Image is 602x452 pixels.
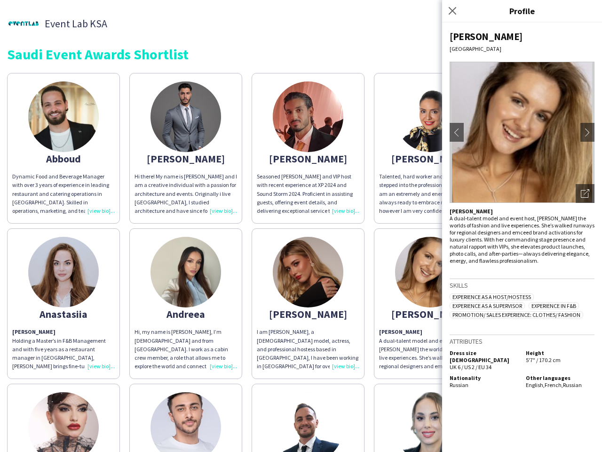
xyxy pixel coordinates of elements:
div: Talented, hard worker and multifaceted, I stepped into the professional world at 16. I am an extr... [379,172,482,215]
span: Russian [450,381,468,388]
span: Experience as a Host/Hostess [450,293,534,300]
h5: Dress size [DEMOGRAPHIC_DATA] [450,349,518,363]
span: Promotion/ Sales Experience: Clothes/ Fashion [450,311,583,318]
span: Russian [563,381,582,388]
img: thumb-85986b4a-8f50-466f-a43c-0380fde86aba.jpg [7,7,40,40]
h3: Skills [450,281,594,290]
div: Abboud [12,154,115,163]
div: Hi, my name is [PERSON_NAME], I’m [DEMOGRAPHIC_DATA] and from [GEOGRAPHIC_DATA]. I work as a cabi... [135,328,237,371]
h3: Attributes [450,337,594,346]
div: [PERSON_NAME] [379,154,482,163]
span: 5'7" / 170.2 cm [526,356,561,363]
img: thumb-65d4e661d93f9.jpg [395,81,466,152]
div: [PERSON_NAME] [257,310,359,318]
p: Holding a Master’s in F&B Management and with five years as a restaurant manager in [GEOGRAPHIC_D... [12,328,115,371]
img: thumb-68b5ad1647f78.jpeg [150,237,221,307]
div: [PERSON_NAME] [379,310,482,318]
strong: [PERSON_NAME] [450,208,493,215]
img: thumb-68af2031136d1.jpeg [395,237,466,307]
div: [PERSON_NAME] [257,154,359,163]
h5: Height [526,349,594,356]
img: thumb-66e41fb41ccb1.jpeg [150,81,221,152]
span: English , [526,381,545,388]
img: thumb-63c2ec5856aa2.jpeg [273,237,343,307]
img: thumb-6744af5d67441.jpeg [273,81,343,152]
h5: Other languages [526,374,594,381]
div: Hi there! My name is [PERSON_NAME] and I am a creative individual with a passion for architecture... [135,172,237,215]
strong: [PERSON_NAME] [12,328,55,335]
div: Andreea [135,310,237,318]
h5: Nationality [450,374,518,381]
div: [GEOGRAPHIC_DATA] [450,45,594,52]
p: A dual‑talent model and event host, [PERSON_NAME] the worlds of fashion and live experiences. She... [379,328,482,371]
div: Seasoned [PERSON_NAME] and VIP host with recent experience at XP 2024 and Sound Storm 2024. Profi... [257,172,359,215]
img: Crew avatar or photo [450,62,594,203]
div: I am [PERSON_NAME], a [DEMOGRAPHIC_DATA] model, actress, and professional hostess based in [GEOGR... [257,328,359,371]
p: A dual‑talent model and event host, [PERSON_NAME] the worlds of fashion and live experiences. She... [450,208,594,264]
img: thumb-68af0f41afaf8.jpeg [28,81,99,152]
div: Saudi Event Awards Shortlist [7,47,595,61]
span: French , [545,381,563,388]
div: Anastasiia [12,310,115,318]
div: [PERSON_NAME] [135,154,237,163]
img: thumb-68af0d94421ea.jpg [28,237,99,307]
h3: Profile [442,5,602,17]
span: Event Lab KSA [45,19,107,28]
span: UK 6 / US 2 / EU 34 [450,363,491,371]
span: Experience as a Supervisor [450,302,525,309]
div: Open photos pop-in [576,184,594,203]
div: [PERSON_NAME] [450,30,594,43]
div: Dynamic Food and Beverage Manager with over 3 years of experience in leading restaurant and cater... [12,172,115,215]
span: Experience in F&B [529,302,579,309]
strong: [PERSON_NAME] [379,328,422,335]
